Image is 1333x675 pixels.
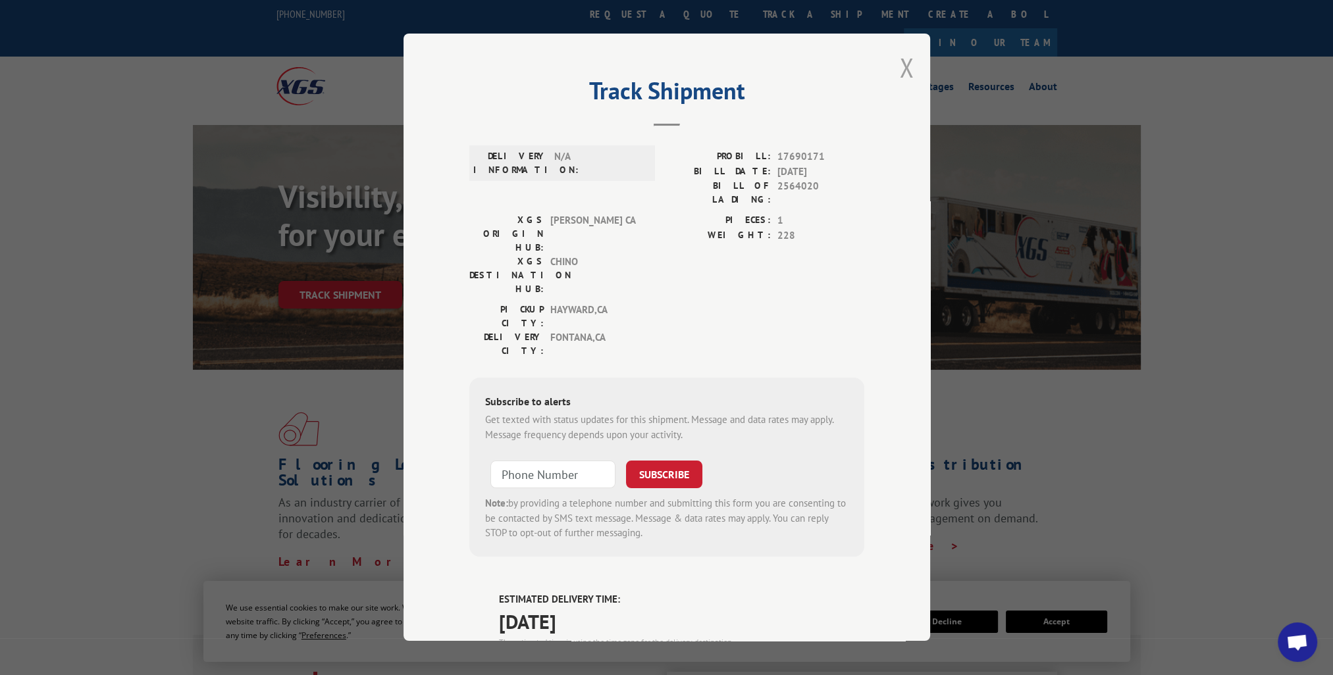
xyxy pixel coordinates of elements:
[667,213,771,228] label: PIECES:
[550,255,639,296] span: CHINO
[554,149,643,177] span: N/A
[469,303,544,330] label: PICKUP CITY:
[469,255,544,296] label: XGS DESTINATION HUB:
[667,149,771,164] label: PROBILL:
[550,303,639,330] span: HAYWARD , CA
[626,461,702,488] button: SUBSCRIBE
[777,228,864,243] span: 228
[550,213,639,255] span: [PERSON_NAME] CA
[667,179,771,207] label: BILL OF LADING:
[499,607,864,636] span: [DATE]
[469,213,544,255] label: XGS ORIGIN HUB:
[469,82,864,107] h2: Track Shipment
[485,393,849,413] div: Subscribe to alerts
[777,164,864,180] span: [DATE]
[499,592,864,607] label: ESTIMATED DELIVERY TIME:
[777,179,864,207] span: 2564020
[550,330,639,358] span: FONTANA , CA
[777,213,864,228] span: 1
[1278,622,1317,662] div: Open chat
[490,461,615,488] input: Phone Number
[777,149,864,164] span: 17690171
[667,228,771,243] label: WEIGHT:
[485,496,849,541] div: by providing a telephone number and submitting this form you are consenting to be contacted by SM...
[485,497,508,509] strong: Note:
[485,413,849,442] div: Get texted with status updates for this shipment. Message and data rates may apply. Message frequ...
[469,330,544,358] label: DELIVERY CITY:
[899,50,914,85] button: Close modal
[667,164,771,180] label: BILL DATE:
[499,636,864,648] div: The estimated time is using the time zone for the delivery destination.
[473,149,548,177] label: DELIVERY INFORMATION:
